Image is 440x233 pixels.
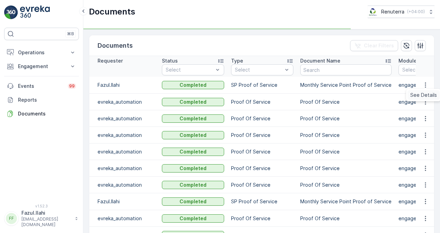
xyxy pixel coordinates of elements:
img: logo [4,6,18,19]
p: Completed [180,82,207,88]
p: Fazul.Ilahi [98,198,155,205]
p: evreka_automation [98,215,155,222]
p: Proof Of Service [300,115,392,122]
button: Engagement [4,59,79,73]
button: Completed [162,181,224,189]
p: Select [235,66,283,73]
p: ( +04:00 ) [407,9,425,15]
p: evreka_automation [98,165,155,172]
p: Type [231,57,243,64]
a: Reports [4,93,79,107]
p: evreka_automation [98,181,155,188]
button: Completed [162,197,224,206]
div: FF [6,213,17,224]
p: Module [398,57,417,64]
p: 99 [69,83,75,89]
p: Proof Of Service [231,165,293,172]
p: Documents [89,6,135,17]
button: Completed [162,114,224,123]
a: Documents [4,107,79,121]
p: Requester [98,57,123,64]
p: evreka_automation [98,132,155,139]
button: Clear Filters [350,40,398,51]
p: Proof Of Service [231,215,293,222]
p: ⌘B [67,31,74,37]
a: Events99 [4,79,79,93]
img: logo_light-DOdMpM7g.png [20,6,50,19]
p: Completed [180,198,207,205]
p: Completed [180,215,207,222]
p: Completed [180,148,207,155]
p: evreka_automation [98,148,155,155]
p: Engagement [18,63,65,70]
p: Select [166,66,213,73]
p: Completed [180,181,207,188]
button: Completed [162,148,224,156]
button: Completed [162,81,224,89]
p: Proof Of Service [300,132,392,139]
button: Renuterra(+04:00) [368,6,434,18]
p: Proof Of Service [231,181,293,188]
p: Completed [180,165,207,172]
p: Proof Of Service [300,165,392,172]
p: Clear Filters [364,42,394,49]
p: Events [18,83,64,90]
p: Monthly Service Point Proof of Service [300,198,392,205]
p: Reports [18,96,76,103]
img: Screenshot_2024-07-26_at_13.33.01.png [368,8,378,16]
span: See Details [410,92,437,99]
p: Document Name [300,57,340,64]
p: Documents [18,110,76,117]
p: SP Proof of Service [231,82,293,88]
button: FFFazul.Ilahi[EMAIL_ADDRESS][DOMAIN_NAME] [4,209,79,227]
button: Completed [162,98,224,106]
p: Status [162,57,178,64]
a: See Details [407,90,440,100]
p: Documents [98,41,133,50]
p: [EMAIL_ADDRESS][DOMAIN_NAME] [21,216,71,227]
span: v 1.52.3 [4,204,79,208]
button: Operations [4,46,79,59]
p: evreka_automation [98,99,155,105]
p: Renuterra [381,8,404,15]
p: Operations [18,49,65,56]
button: Completed [162,214,224,223]
p: Completed [180,115,207,122]
p: evreka_automation [98,115,155,122]
p: SP Proof of Service [231,198,293,205]
p: Proof Of Service [231,148,293,155]
p: Proof Of Service [231,99,293,105]
p: Proof Of Service [300,99,392,105]
p: Proof Of Service [300,215,392,222]
p: Completed [180,99,207,105]
p: Proof Of Service [300,181,392,188]
p: Completed [180,132,207,139]
p: Fazul.Ilahi [98,82,155,88]
p: Proof Of Service [300,148,392,155]
p: Monthly Service Point Proof of Service [300,82,392,88]
p: Proof Of Service [231,115,293,122]
p: Fazul.Ilahi [21,209,71,216]
button: Completed [162,131,224,139]
button: Completed [162,164,224,173]
input: Search [300,64,392,75]
p: Proof Of Service [231,132,293,139]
